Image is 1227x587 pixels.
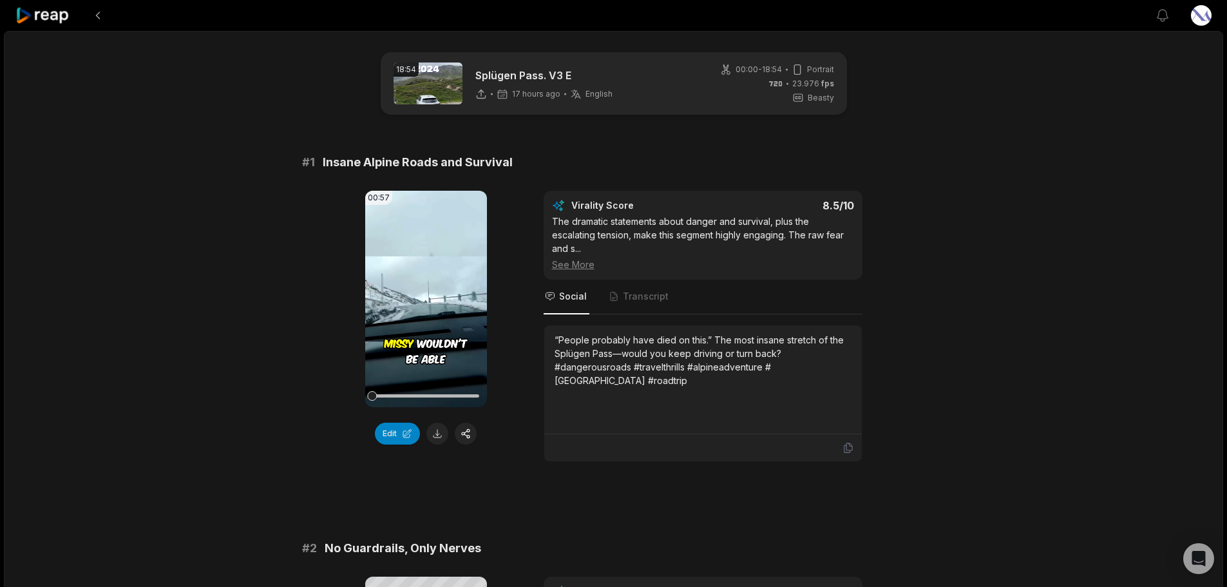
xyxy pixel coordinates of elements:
p: Splügen Pass. V3 E [475,68,613,83]
div: See More [552,258,854,271]
span: Beasty [808,92,834,104]
nav: Tabs [544,280,862,314]
span: Portrait [807,64,834,75]
span: 17 hours ago [512,89,560,99]
span: Social [559,290,587,303]
video: Your browser does not support mp4 format. [365,191,487,407]
div: 8.5 /10 [716,199,854,212]
span: 00:00 - 18:54 [736,64,782,75]
div: Virality Score [571,199,710,212]
button: Edit [375,423,420,445]
span: 23.976 [792,78,834,90]
span: fps [821,79,834,88]
span: English [585,89,613,99]
span: # 2 [302,539,317,557]
span: # 1 [302,153,315,171]
div: Open Intercom Messenger [1183,543,1214,574]
div: The dramatic statements about danger and survival, plus the escalating tension, make this segment... [552,215,854,271]
span: Transcript [623,290,669,303]
div: “People probably have died on this.” The most insane stretch of the Splügen Pass—would you keep d... [555,333,851,387]
span: No Guardrails, Only Nerves [325,539,481,557]
div: 18:54 [394,63,419,77]
span: Insane Alpine Roads and Survival [323,153,513,171]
